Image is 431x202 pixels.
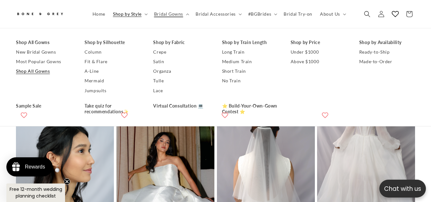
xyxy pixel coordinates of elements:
[280,7,316,21] a: Bridal Try-on
[320,11,340,17] span: About Us
[85,76,140,86] a: Mermaid
[359,38,415,47] a: Shop by Availability
[219,109,231,122] button: Add to wishlist
[153,67,209,76] a: Organza
[359,47,415,57] a: Ready-to-Ship
[222,67,278,76] a: Short Train
[85,86,140,95] a: Jumpsuits
[6,183,65,202] div: Free 12-month wedding planning checklistClose teaser
[16,57,72,66] a: Most Popular Gowns
[25,164,45,170] div: Rewards
[154,11,183,17] span: Bridal Gowns
[379,180,426,198] button: Open chatbox
[359,57,415,66] a: Made-to-Order
[85,38,140,47] a: Shop by Silhouette
[16,47,72,57] a: New Bridal Gowns
[89,7,109,21] a: Home
[153,47,209,57] a: Crepe
[18,109,30,122] button: Add to wishlist
[64,178,70,185] button: Close teaser
[222,47,278,57] a: Long Train
[379,184,426,193] p: Chat with us
[93,11,105,17] span: Home
[291,38,346,47] a: Shop by Price
[85,47,140,57] a: Column
[153,76,209,86] a: Tulle
[85,101,140,116] a: Take quiz for recommendations✨
[222,76,278,86] a: No Train
[16,101,72,111] a: Sample Sale
[109,7,150,21] summary: Shop by Style
[222,101,278,116] a: ⭐ Build-Your-Own-Gown Contest ⭐
[153,57,209,66] a: Satin
[192,7,244,21] summary: Bridal Accessories
[14,6,82,22] a: Bone and Grey Bridal
[10,186,62,199] span: Free 12-month wedding planning checklist
[85,57,140,66] a: Fit & Flare
[16,38,72,47] a: Shop All Gowns
[244,7,280,21] summary: #BGBrides
[291,57,346,66] a: Above $1000
[196,11,236,17] span: Bridal Accessories
[150,7,192,21] summary: Bridal Gowns
[113,11,142,17] span: Shop by Style
[319,109,331,122] button: Add to wishlist
[291,47,346,57] a: Under $1000
[153,101,209,111] a: Virtual Consultation 💻
[153,38,209,47] a: Shop by Fabric
[85,67,140,76] a: A-Line
[316,7,349,21] summary: About Us
[284,11,312,17] span: Bridal Try-on
[222,57,278,66] a: Medium Train
[118,109,131,122] button: Add to wishlist
[222,38,278,47] a: Shop by Train Length
[153,86,209,95] a: Lace
[360,7,374,21] summary: Search
[16,67,72,76] a: Shop All Gowns
[248,11,271,17] span: #BGBrides
[16,9,64,19] img: Bone and Grey Bridal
